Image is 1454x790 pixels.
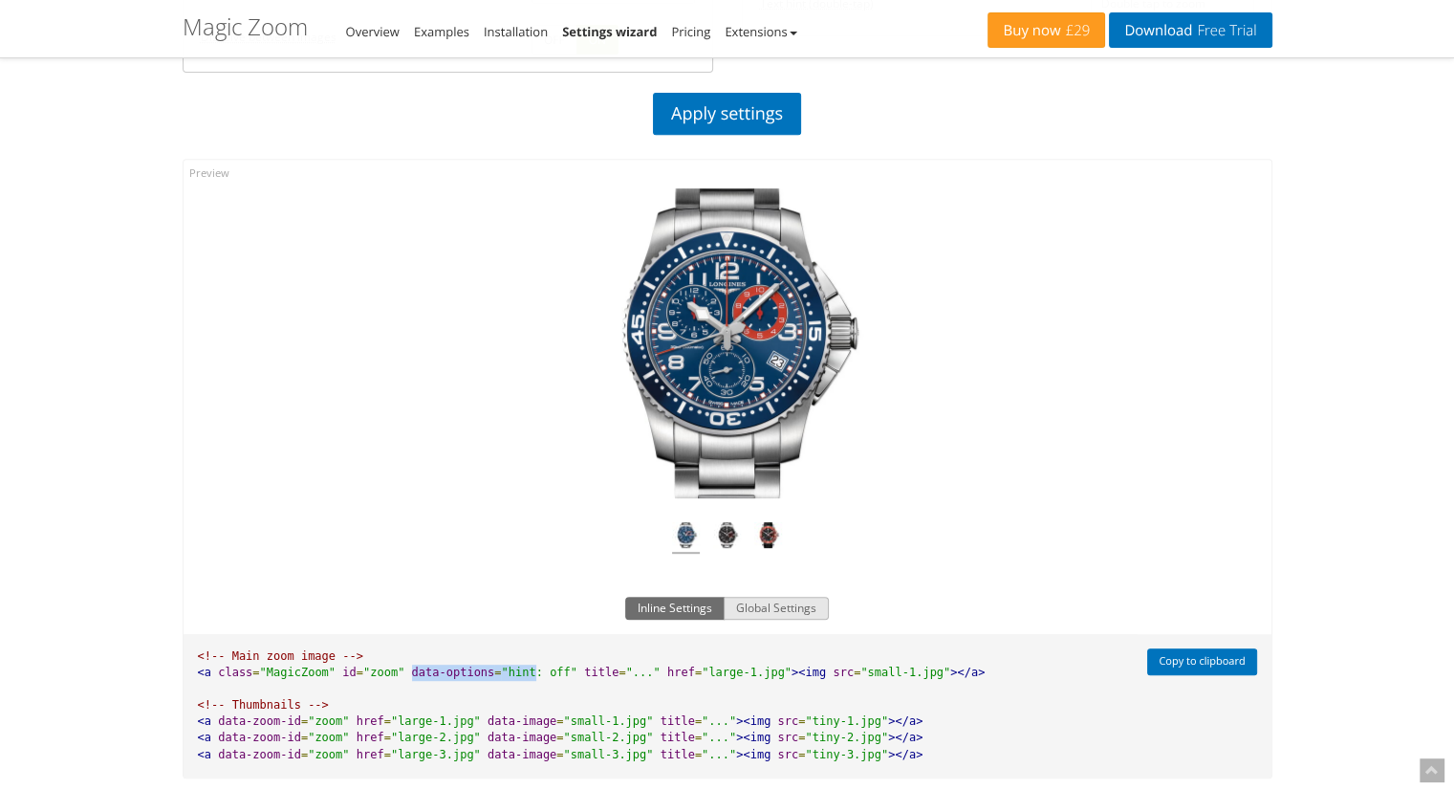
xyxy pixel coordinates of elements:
[308,748,349,761] span: "zoom"
[198,731,211,744] span: <a
[564,731,654,744] span: "small-2.jpg"
[252,666,259,679] span: =
[618,666,625,679] span: =
[412,666,495,679] span: data-options
[860,666,950,679] span: "small-1.jpg"
[1147,648,1256,676] button: Copy to clipboard
[805,714,888,728] span: "tiny-1.jpg"
[754,522,782,554] a: Red Hydroconquest
[198,698,329,712] span: <!-- Thumbnails -->
[218,714,301,728] span: data-zoom-id
[301,731,308,744] span: =
[198,748,211,761] span: <a
[198,714,211,728] span: <a
[1192,23,1256,38] span: Free Trial
[357,731,384,744] span: href
[695,666,702,679] span: =
[218,748,301,761] span: data-zoom-id
[672,522,700,554] a: Blue Hydroconquest
[346,23,400,40] a: Overview
[218,731,301,744] span: data-zoom-id
[308,731,349,744] span: "zoom"
[198,666,211,679] span: <a
[384,714,391,728] span: =
[702,748,736,761] span: "..."
[1109,12,1271,48] a: DownloadFree Trial
[198,649,363,663] span: <!-- Main zoom image -->
[584,666,618,679] span: title
[342,666,356,679] span: id
[661,714,695,728] span: title
[798,748,805,761] span: =
[625,597,725,620] button: Inline Settings
[888,731,922,744] span: ></a>
[562,23,657,40] a: Settings wizard
[414,23,469,40] a: Examples
[183,14,308,39] h1: Magic Zoom
[736,714,770,728] span: ><img
[626,666,661,679] span: "..."
[484,23,548,40] a: Installation
[695,748,702,761] span: =
[888,714,922,728] span: ></a>
[363,666,404,679] span: "zoom"
[357,714,384,728] span: href
[556,731,563,744] span: =
[725,23,796,40] a: Extensions
[661,731,695,744] span: title
[564,748,654,761] span: "small-3.jpg"
[702,714,736,728] span: "..."
[736,731,770,744] span: ><img
[695,714,702,728] span: =
[987,12,1105,48] a: Buy now£29
[805,731,888,744] span: "tiny-2.jpg"
[778,748,799,761] span: src
[854,666,860,679] span: =
[778,731,799,744] span: src
[798,731,805,744] span: =
[695,731,702,744] span: =
[724,597,829,620] button: Global Settings
[488,714,556,728] span: data-image
[384,731,391,744] span: =
[488,731,556,744] span: data-image
[260,666,336,679] span: "MagicZoom"
[556,714,563,728] span: =
[494,666,501,679] span: =
[702,666,792,679] span: "large-1.jpg"
[667,666,695,679] span: href
[778,714,799,728] span: src
[391,714,481,728] span: "large-1.jpg"
[833,666,854,679] span: src
[661,748,695,761] span: title
[798,714,805,728] span: =
[671,23,710,40] a: Pricing
[301,748,308,761] span: =
[357,748,384,761] span: href
[653,93,801,135] a: Apply settings
[564,714,654,728] span: "small-1.jpg"
[384,748,391,761] span: =
[805,748,888,761] span: "tiny-3.jpg"
[301,714,308,728] span: =
[556,748,563,761] span: =
[888,748,922,761] span: ></a>
[1061,23,1091,38] span: £29
[357,666,363,679] span: =
[488,748,556,761] span: data-image
[792,666,826,679] span: ><img
[736,748,770,761] span: ><img
[702,731,736,744] span: "..."
[501,666,576,679] span: "hint: off"
[950,666,985,679] span: ></a>
[308,714,349,728] span: "zoom"
[218,666,252,679] span: class
[391,731,481,744] span: "large-2.jpg"
[713,522,741,554] a: Black Hydroconquest
[391,748,481,761] span: "large-3.jpg"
